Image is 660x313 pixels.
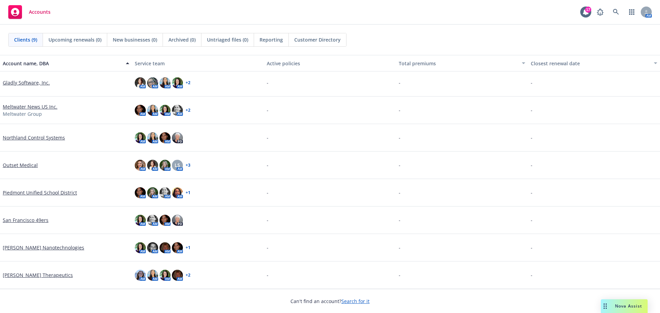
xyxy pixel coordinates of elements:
[147,242,158,253] img: photo
[531,107,532,114] span: -
[135,132,146,143] img: photo
[168,36,196,43] span: Archived (0)
[267,107,268,114] span: -
[3,60,122,67] div: Account name, DBA
[3,189,77,196] a: Piedmont Unified School District
[399,134,400,141] span: -
[294,36,341,43] span: Customer Directory
[3,103,57,110] a: Meltwater News US Inc.
[531,216,532,224] span: -
[399,107,400,114] span: -
[135,60,261,67] div: Service team
[3,79,50,86] a: Gladly Software, Inc.
[147,270,158,281] img: photo
[172,270,183,281] img: photo
[172,105,183,116] img: photo
[3,216,48,224] a: San Francisco 49ers
[601,299,609,313] div: Drag to move
[267,189,268,196] span: -
[207,36,248,43] span: Untriaged files (0)
[172,242,183,253] img: photo
[135,160,146,171] img: photo
[159,215,170,226] img: photo
[290,298,370,305] span: Can't find an account?
[531,79,532,86] span: -
[267,79,268,86] span: -
[186,81,190,85] a: + 2
[396,55,528,71] button: Total premiums
[585,7,591,13] div: 17
[531,60,650,67] div: Closest renewal date
[3,244,84,251] a: [PERSON_NAME] Nanotechnologies
[267,60,393,67] div: Active policies
[14,36,37,43] span: Clients (9)
[3,110,42,118] span: Meltwater Group
[399,161,400,169] span: -
[625,5,639,19] a: Switch app
[399,271,400,279] span: -
[159,270,170,281] img: photo
[341,298,370,304] a: Search for it
[3,271,73,279] a: [PERSON_NAME] Therapeutics
[260,36,283,43] span: Reporting
[172,77,183,88] img: photo
[593,5,607,19] a: Report a Bug
[5,2,53,22] a: Accounts
[399,189,400,196] span: -
[29,9,51,15] span: Accounts
[3,134,65,141] a: Northland Control Systems
[531,134,532,141] span: -
[399,60,518,67] div: Total premiums
[186,163,190,167] a: + 3
[147,77,158,88] img: photo
[531,189,532,196] span: -
[267,244,268,251] span: -
[399,79,400,86] span: -
[147,160,158,171] img: photo
[113,36,157,43] span: New businesses (0)
[135,215,146,226] img: photo
[147,105,158,116] img: photo
[135,187,146,198] img: photo
[172,187,183,198] img: photo
[186,246,190,250] a: + 1
[399,244,400,251] span: -
[135,242,146,253] img: photo
[172,215,183,226] img: photo
[601,299,648,313] button: Nova Assist
[159,105,170,116] img: photo
[132,55,264,71] button: Service team
[267,271,268,279] span: -
[531,244,532,251] span: -
[186,191,190,195] a: + 1
[175,161,180,169] span: LS
[159,132,170,143] img: photo
[609,5,623,19] a: Search
[3,161,38,169] a: Outset Medical
[267,161,268,169] span: -
[264,55,396,71] button: Active policies
[172,132,183,143] img: photo
[135,105,146,116] img: photo
[186,273,190,277] a: + 2
[135,270,146,281] img: photo
[531,161,532,169] span: -
[147,132,158,143] img: photo
[186,108,190,112] a: + 2
[531,271,532,279] span: -
[159,242,170,253] img: photo
[159,187,170,198] img: photo
[147,187,158,198] img: photo
[159,77,170,88] img: photo
[528,55,660,71] button: Closest renewal date
[147,215,158,226] img: photo
[615,303,642,309] span: Nova Assist
[399,216,400,224] span: -
[135,77,146,88] img: photo
[48,36,101,43] span: Upcoming renewals (0)
[267,134,268,141] span: -
[267,216,268,224] span: -
[159,160,170,171] img: photo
